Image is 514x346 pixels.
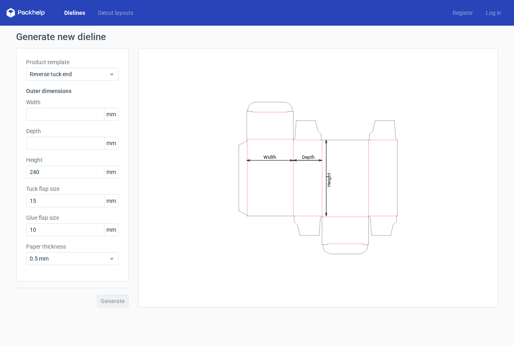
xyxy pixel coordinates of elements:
a: Register [446,9,479,17]
tspan: Width [263,154,276,160]
span: Reverse tuck end [30,70,109,78]
h3: Outer dimensions [26,87,118,95]
label: Height [26,156,118,164]
span: mm [104,108,118,120]
tspan: Height [326,172,332,186]
label: Width [26,98,118,106]
label: Paper thickness [26,243,118,251]
span: mm [104,224,118,236]
label: Product template [26,58,118,66]
a: Dielines [58,9,92,17]
tspan: Depth [302,154,315,160]
label: Tuck flap size [26,185,118,193]
a: Log in [479,9,508,17]
span: mm [104,195,118,207]
a: Diecut layouts [92,9,140,17]
label: Glue flap size [26,214,118,222]
span: mm [104,137,118,149]
span: 0.5 mm [30,255,109,263]
h1: Generate new dieline [16,32,498,42]
label: Depth [26,127,118,135]
span: mm [104,166,118,178]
